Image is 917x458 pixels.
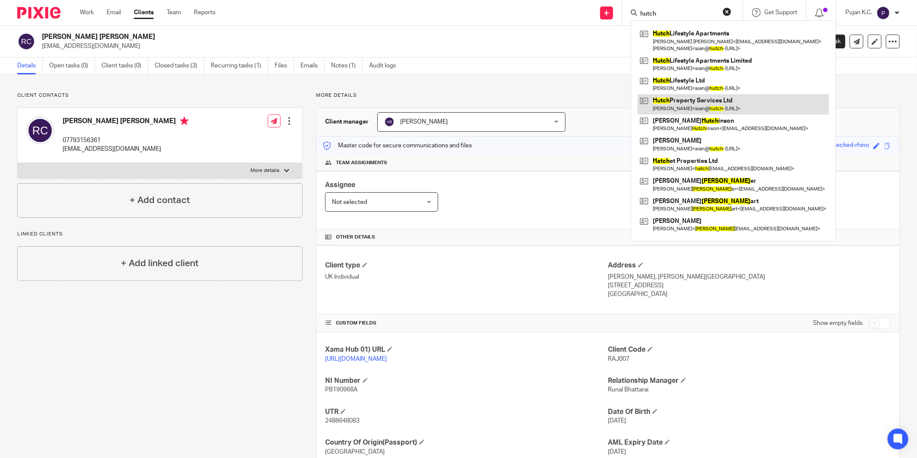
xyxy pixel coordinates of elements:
[608,407,891,417] h4: Date Of Birth
[194,8,215,17] a: Reports
[325,449,385,455] span: [GEOGRAPHIC_DATA]
[63,117,189,127] h4: [PERSON_NAME] [PERSON_NAME]
[167,8,181,17] a: Team
[17,231,303,238] p: Linked clients
[155,57,204,74] a: Closed tasks (3)
[80,8,94,17] a: Work
[608,438,891,447] h4: AML Expiry Date
[17,92,303,99] p: Client contacts
[325,418,360,424] span: 2488648083
[608,281,891,290] p: [STREET_ADDRESS]
[608,418,626,424] span: [DATE]
[764,10,797,16] span: Get Support
[325,118,369,126] h3: Client manager
[130,194,190,207] h4: + Add contact
[325,387,357,393] span: PB190968A
[325,407,608,417] h4: UTR
[331,57,363,74] a: Notes (1)
[336,159,387,166] span: Team assignments
[300,57,325,74] a: Emails
[101,57,148,74] a: Client tasks (0)
[608,449,626,455] span: [DATE]
[63,136,189,145] p: 07793156361
[49,57,95,74] a: Open tasks (0)
[608,356,629,362] span: RAJ007
[336,234,375,241] span: Other details
[325,345,608,354] h4: Xama Hub 01) URL
[42,42,782,51] p: [EMAIL_ADDRESS][DOMAIN_NAME]
[42,32,634,41] h2: [PERSON_NAME] [PERSON_NAME]
[608,290,891,299] p: [GEOGRAPHIC_DATA]
[17,57,43,74] a: Details
[17,7,60,19] img: Pixie
[63,145,189,153] p: [EMAIL_ADDRESS][DOMAIN_NAME]
[180,117,189,125] i: Primary
[369,57,402,74] a: Audit logs
[26,117,54,144] img: svg%3E
[325,261,608,270] h4: Client type
[608,261,891,270] h4: Address
[608,387,648,393] span: Runal Bhattarai
[639,10,717,18] input: Search
[325,320,608,327] h4: CUSTOM FIELDS
[323,141,472,150] p: Master code for secure communications and files
[251,167,280,174] p: More details
[275,57,294,74] a: Files
[723,7,731,16] button: Clear
[400,119,448,125] span: [PERSON_NAME]
[845,8,872,17] p: Pujan K.C.
[325,181,355,188] span: Assignee
[608,345,891,354] h4: Client Code
[813,319,863,328] label: Show empty fields
[121,257,199,270] h4: + Add linked client
[134,8,154,17] a: Clients
[608,273,891,281] p: [PERSON_NAME], [PERSON_NAME][GEOGRAPHIC_DATA]
[316,92,900,99] p: More details
[608,376,891,385] h4: Relationship Manager
[325,376,608,385] h4: NI Number
[107,8,121,17] a: Email
[325,356,387,362] a: [URL][DOMAIN_NAME]
[325,273,608,281] p: UK Individual
[325,438,608,447] h4: Country Of Origin(Passport)
[876,6,890,20] img: svg%3E
[17,32,35,51] img: svg%3E
[384,117,395,127] img: svg%3E
[211,57,268,74] a: Recurring tasks (1)
[332,199,367,205] span: Not selected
